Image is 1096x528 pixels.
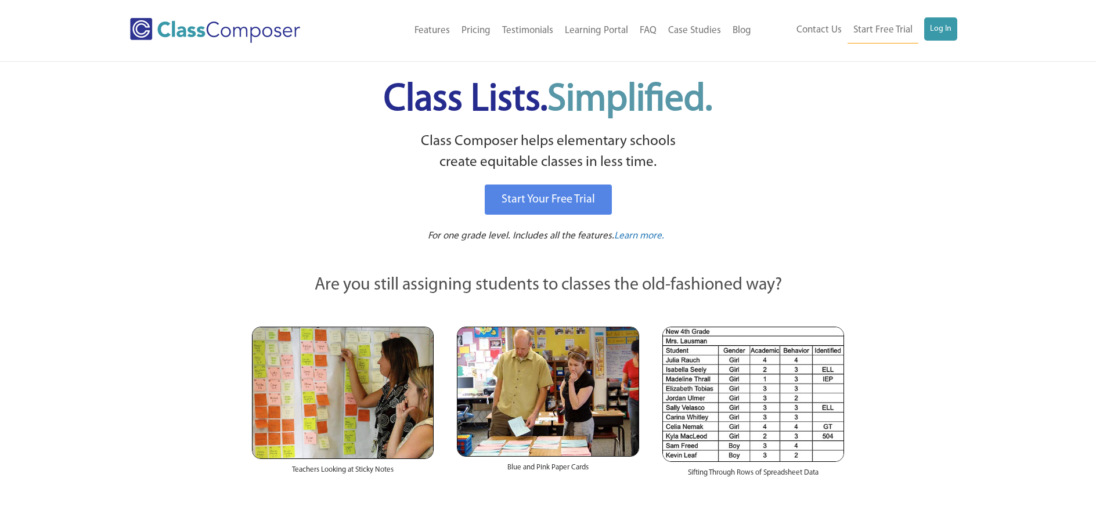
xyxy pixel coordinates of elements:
a: Pricing [456,18,496,44]
div: Sifting Through Rows of Spreadsheet Data [662,462,844,490]
span: Learn more. [614,231,664,241]
a: FAQ [634,18,662,44]
a: Learning Portal [559,18,634,44]
nav: Header Menu [757,17,957,44]
img: Spreadsheets [662,327,844,462]
p: Class Composer helps elementary schools create equitable classes in less time. [250,131,846,173]
a: Log In [924,17,957,41]
a: Features [409,18,456,44]
a: Start Your Free Trial [485,185,612,215]
a: Testimonials [496,18,559,44]
p: Are you still assigning students to classes the old-fashioned way? [252,273,844,298]
span: For one grade level. Includes all the features. [428,231,614,241]
a: Contact Us [791,17,848,43]
span: Class Lists. [384,81,712,119]
span: Start Your Free Trial [502,194,595,205]
a: Blog [727,18,757,44]
img: Class Composer [130,18,300,43]
div: Teachers Looking at Sticky Notes [252,459,434,487]
span: Simplified. [547,81,712,119]
img: Blue and Pink Paper Cards [457,327,639,456]
nav: Header Menu [348,18,757,44]
a: Case Studies [662,18,727,44]
div: Blue and Pink Paper Cards [457,457,639,484]
a: Learn more. [614,229,664,244]
a: Start Free Trial [848,17,918,44]
img: Teachers Looking at Sticky Notes [252,327,434,459]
